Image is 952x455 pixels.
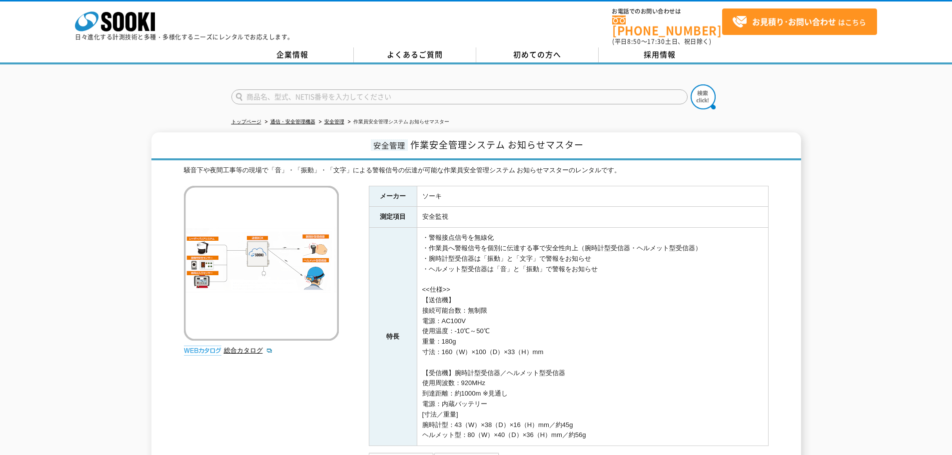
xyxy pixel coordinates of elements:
[612,37,711,46] span: (平日 ～ 土日、祝日除く)
[369,228,417,446] th: 特長
[184,346,221,356] img: webカタログ
[722,8,877,35] a: お見積り･お問い合わせはこちら
[417,207,768,228] td: 安全監視
[75,34,294,40] p: 日々進化する計測技術と多種・多様化するニーズにレンタルでお応えします。
[231,89,688,104] input: 商品名、型式、NETIS番号を入力してください
[346,117,450,127] li: 作業員安全管理システム お知らせマスター
[369,207,417,228] th: 測定項目
[231,119,261,124] a: トップページ
[612,15,722,36] a: [PHONE_NUMBER]
[417,228,768,446] td: ・警報接点信号を無線化 ・作業員へ警報信号を個別に伝達する事で安全性向上（腕時計型受信器・ヘルメット型受信器） ・腕時計型受信器は「振動」と「文字」で警報をお知らせ ・ヘルメット型受信器は「音」...
[599,47,721,62] a: 採用情報
[224,347,273,354] a: 総合カタログ
[476,47,599,62] a: 初めての方へ
[371,139,408,151] span: 安全管理
[231,47,354,62] a: 企業情報
[417,186,768,207] td: ソーキ
[324,119,344,124] a: 安全管理
[184,165,769,176] div: 騒音下や夜間工事等の現場で「音」・「振動」・「文字」による警報信号の伝達が可能な作業員安全管理システム お知らせマスターのレンタルです。
[369,186,417,207] th: メーカー
[513,49,561,60] span: 初めての方へ
[647,37,665,46] span: 17:30
[691,84,716,109] img: btn_search.png
[354,47,476,62] a: よくあるご質問
[270,119,315,124] a: 通信・安全管理機器
[184,186,339,341] img: 作業員安全管理システム お知らせマスター
[410,138,584,151] span: 作業安全管理システム お知らせマスター
[627,37,641,46] span: 8:50
[732,14,866,29] span: はこちら
[612,8,722,14] span: お電話でのお問い合わせは
[752,15,836,27] strong: お見積り･お問い合わせ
